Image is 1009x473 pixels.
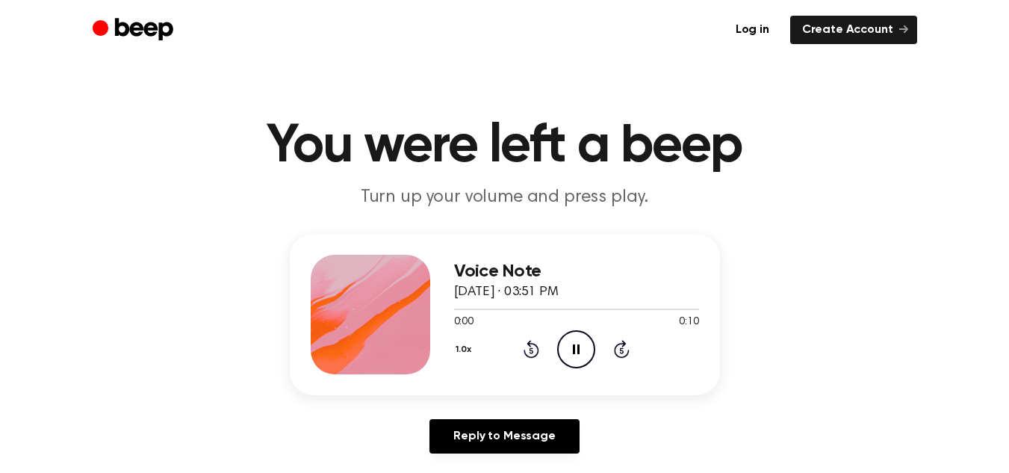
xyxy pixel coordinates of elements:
span: [DATE] · 03:51 PM [454,285,559,299]
a: Create Account [790,16,917,44]
span: 0:10 [679,315,698,330]
h1: You were left a beep [122,120,887,173]
p: Turn up your volume and press play. [218,185,792,210]
h3: Voice Note [454,262,699,282]
a: Reply to Message [429,419,579,454]
a: Beep [93,16,177,45]
button: 1.0x [454,337,477,362]
span: 0:00 [454,315,474,330]
a: Log in [724,16,781,44]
